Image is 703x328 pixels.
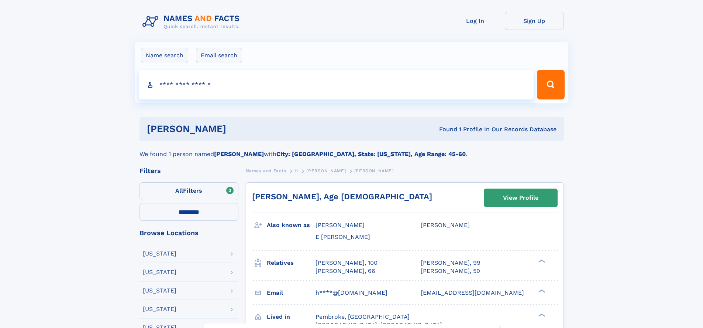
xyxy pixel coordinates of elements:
[267,219,316,231] h3: Also known as
[267,287,316,299] h3: Email
[505,12,564,30] a: Sign Up
[214,151,264,158] b: [PERSON_NAME]
[267,257,316,269] h3: Relatives
[446,12,505,30] a: Log In
[537,288,545,293] div: ❯
[537,70,564,99] button: Search Button
[139,230,238,236] div: Browse Locations
[143,288,176,294] div: [US_STATE]
[421,289,524,296] span: [EMAIL_ADDRESS][DOMAIN_NAME]
[316,233,370,240] span: E [PERSON_NAME]
[139,70,534,99] input: search input
[143,269,176,275] div: [US_STATE]
[246,166,286,175] a: Names and Facts
[139,141,564,159] div: We found 1 person named with .
[421,267,480,275] a: [PERSON_NAME], 50
[316,259,378,267] a: [PERSON_NAME], 100
[294,168,298,173] span: H
[484,189,557,207] a: View Profile
[354,168,394,173] span: [PERSON_NAME]
[139,12,246,32] img: Logo Names and Facts
[316,313,410,320] span: Pembroke, [GEOGRAPHIC_DATA]
[141,48,188,63] label: Name search
[252,192,432,201] a: [PERSON_NAME], Age [DEMOGRAPHIC_DATA]
[537,258,545,263] div: ❯
[316,267,375,275] a: [PERSON_NAME], 66
[143,306,176,312] div: [US_STATE]
[267,311,316,323] h3: Lived in
[139,168,238,174] div: Filters
[306,168,346,173] span: [PERSON_NAME]
[139,182,238,200] label: Filters
[503,189,538,206] div: View Profile
[421,222,470,229] span: [PERSON_NAME]
[175,187,183,194] span: All
[332,125,556,133] div: Found 1 Profile In Our Records Database
[196,48,242,63] label: Email search
[306,166,346,175] a: [PERSON_NAME]
[421,259,480,267] a: [PERSON_NAME], 99
[537,312,545,317] div: ❯
[294,166,298,175] a: H
[147,124,333,133] h1: [PERSON_NAME]
[316,222,365,229] span: [PERSON_NAME]
[276,151,466,158] b: City: [GEOGRAPHIC_DATA], State: [US_STATE], Age Range: 45-60
[143,251,176,257] div: [US_STATE]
